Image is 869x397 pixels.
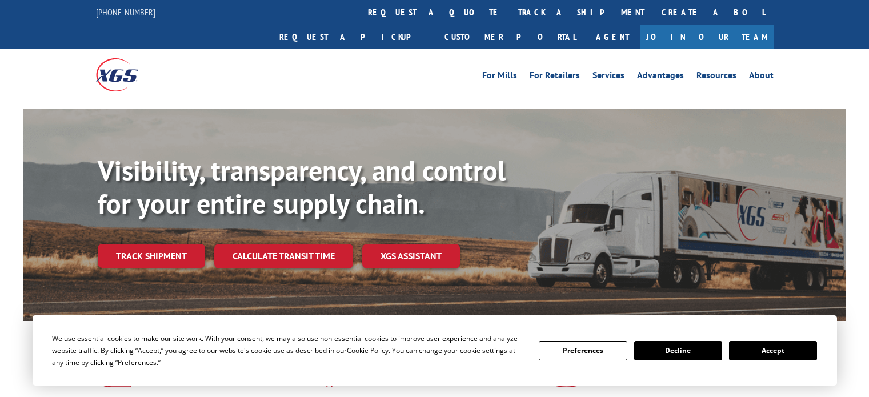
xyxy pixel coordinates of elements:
a: Services [592,71,624,83]
a: Advantages [637,71,684,83]
a: For Mills [482,71,517,83]
span: Preferences [118,358,157,367]
a: Agent [584,25,640,49]
div: We use essential cookies to make our site work. With your consent, we may also use non-essential ... [52,332,525,368]
a: Customer Portal [436,25,584,49]
a: Calculate transit time [214,244,353,268]
button: Preferences [539,341,627,360]
b: Visibility, transparency, and control for your entire supply chain. [98,153,506,221]
span: Cookie Policy [347,346,389,355]
div: Cookie Consent Prompt [33,315,837,386]
button: Decline [634,341,722,360]
a: Join Our Team [640,25,774,49]
a: Track shipment [98,244,205,268]
button: Accept [729,341,817,360]
a: For Retailers [530,71,580,83]
a: About [749,71,774,83]
a: Resources [696,71,736,83]
a: Request a pickup [271,25,436,49]
a: [PHONE_NUMBER] [96,6,155,18]
a: XGS ASSISTANT [362,244,460,268]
